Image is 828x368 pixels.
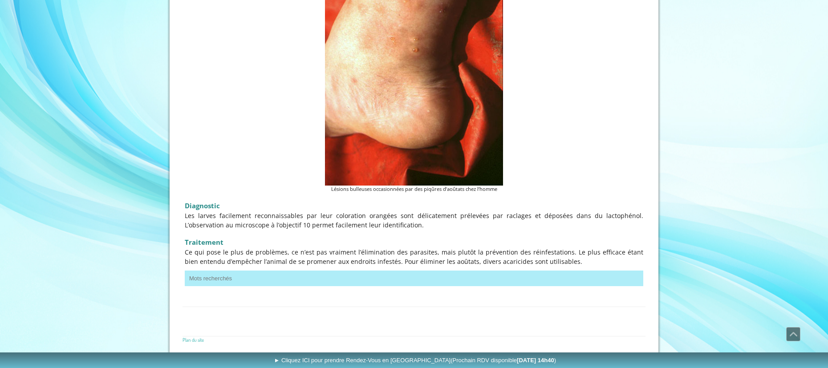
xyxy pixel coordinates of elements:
b: [DATE] 14h40 [517,357,554,364]
span: Traitement [185,238,223,247]
button: Mots recherchés [185,271,643,286]
span: Diagnostic [185,201,220,210]
span: Défiler vers le haut [787,328,800,341]
span: (Prochain RDV disponible ) [451,357,556,364]
a: Défiler vers le haut [786,327,800,341]
a: Plan du site [183,336,204,343]
span: Les larves facilement reconnaissables par leur coloration orangées sont délicatement prélevées pa... [185,211,643,229]
span: Ce qui pose le plus de problèmes, ce n’est pas vraiment l’élimination des parasites, mais plutôt ... [185,248,643,266]
span: ► Cliquez ICI pour prendre Rendez-Vous en [GEOGRAPHIC_DATA] [274,357,556,364]
figcaption: Lésions bulleuses occasionnées par des piqûres d’aoûtats chez l’homme [325,186,503,193]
